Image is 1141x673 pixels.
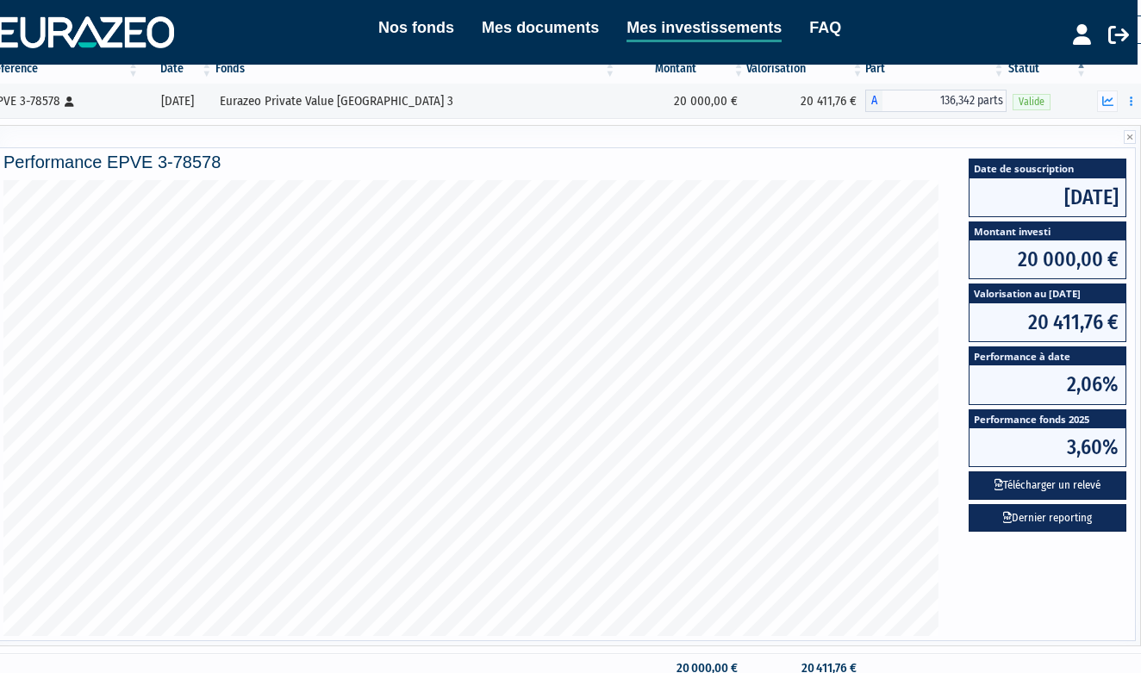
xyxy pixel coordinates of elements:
a: Nos fonds [378,16,454,40]
span: Performance à date [970,347,1125,365]
span: Valide [1013,94,1051,110]
a: Mes documents [482,16,599,40]
div: A - Eurazeo Private Value Europe 3 [865,90,1007,112]
h4: Performance EPVE 3-78578 [3,153,1131,171]
span: Montant investi [970,222,1125,240]
th: Montant: activer pour trier la colonne par ordre croissant [617,54,745,84]
th: Statut : activer pour trier la colonne par ordre d&eacute;croissant [1007,54,1088,84]
span: 20 000,00 € [970,240,1125,278]
span: 20 411,76 € [970,303,1125,341]
th: Date: activer pour trier la colonne par ordre croissant [140,54,214,84]
td: 20 000,00 € [617,84,745,118]
span: 136,342 parts [882,90,1007,112]
th: Part: activer pour trier la colonne par ordre croissant [865,54,1007,84]
th: Valorisation: activer pour trier la colonne par ordre croissant [746,54,865,84]
div: [DATE] [147,92,208,110]
span: Performance fonds 2025 [970,410,1125,428]
span: Date de souscription [970,159,1125,178]
a: FAQ [809,16,841,40]
a: Dernier reporting [969,504,1126,533]
span: Valorisation au [DATE] [970,284,1125,302]
a: Mes investissements [627,16,782,42]
i: [Français] Personne physique [65,97,74,107]
button: Télécharger un relevé [969,471,1126,500]
span: A [865,90,882,112]
span: 2,06% [970,365,1125,403]
div: Eurazeo Private Value [GEOGRAPHIC_DATA] 3 [220,92,611,110]
span: [DATE] [970,178,1125,216]
span: 3,60% [970,428,1125,466]
th: Fonds: activer pour trier la colonne par ordre croissant [214,54,617,84]
td: 20 411,76 € [746,84,865,118]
